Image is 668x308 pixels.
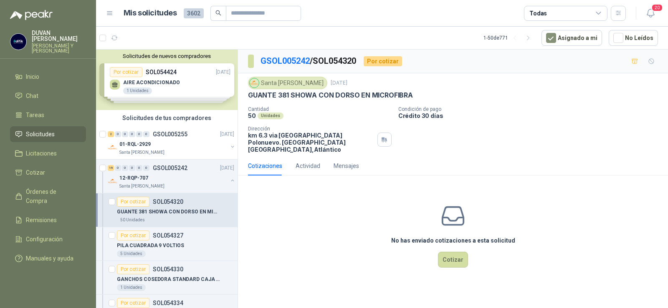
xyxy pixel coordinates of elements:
[10,126,86,142] a: Solicitudes
[643,6,658,21] button: 20
[96,50,238,110] div: Solicitudes de nuevos compradoresPor cotizarSOL054424[DATE] AIRE ACONDICIONADO1 UnidadesPor cotiz...
[10,88,86,104] a: Chat
[117,275,221,283] p: GANCHOS COSEDORA STANDARD CAJA X 5000
[96,261,238,295] a: Por cotizarSOL054330GANCHOS COSEDORA STANDARD CAJA X 50001 Unidades
[115,165,121,171] div: 0
[651,4,663,12] span: 20
[119,140,151,148] p: 01-RQL-2929
[215,10,221,16] span: search
[129,165,135,171] div: 0
[296,161,320,170] div: Actividad
[10,34,26,50] img: Company Logo
[248,106,392,112] p: Cantidad
[119,174,148,182] p: 12-RQP-707
[122,131,128,137] div: 0
[153,233,183,238] p: SOL054327
[26,168,45,177] span: Cotizar
[334,161,359,170] div: Mensajes
[10,184,86,209] a: Órdenes de Compra
[129,131,135,137] div: 0
[483,31,535,45] div: 1 - 50 de 771
[398,112,665,119] p: Crédito 30 días
[117,208,221,216] p: GUANTE 381 SHOWA CON DORSO EN MICROFIBRA
[32,43,86,53] p: [PERSON_NAME] Y [PERSON_NAME]
[136,165,142,171] div: 0
[117,242,184,250] p: PILA CUADRADA 9 VOLTIOS
[153,266,183,272] p: SOL054330
[96,193,238,227] a: Por cotizarSOL054320GUANTE 381 SHOWA CON DORSO EN MICROFIBRA50 Unidades
[117,298,149,308] div: Por cotizar
[248,132,374,153] p: km 6.3 via [GEOGRAPHIC_DATA] Polonuevo. [GEOGRAPHIC_DATA] [GEOGRAPHIC_DATA] , Atlántico
[108,163,236,190] a: 16 0 0 0 0 0 GSOL005242[DATE] Company Logo12-RQP-707Santa [PERSON_NAME]
[331,79,347,87] p: [DATE]
[153,165,187,171] p: GSOL005242
[136,131,142,137] div: 0
[248,161,282,170] div: Cotizaciones
[438,252,468,268] button: Cotizar
[220,164,234,172] p: [DATE]
[119,149,164,156] p: Santa [PERSON_NAME]
[10,231,86,247] a: Configuración
[248,91,413,100] p: GUANTE 381 SHOWA CON DORSO EN MICROFIBRA
[108,176,118,186] img: Company Logo
[119,183,164,190] p: Santa [PERSON_NAME]
[364,56,402,66] div: Por cotizar
[108,165,114,171] div: 16
[10,107,86,123] a: Tareas
[122,165,128,171] div: 0
[143,165,149,171] div: 0
[96,110,238,126] div: Solicitudes de tus compradores
[117,264,149,274] div: Por cotizar
[96,227,238,261] a: Por cotizarSOL054327PILA CUADRADA 9 VOLTIOS5 Unidades
[248,77,327,89] div: Santa [PERSON_NAME]
[184,8,204,18] span: 3602
[26,149,57,158] span: Licitaciones
[26,187,78,205] span: Órdenes de Compra
[117,284,146,291] div: 1 Unidades
[32,30,86,42] p: DUVAN [PERSON_NAME]
[26,254,73,263] span: Manuales y ayuda
[261,55,357,68] p: / SOL054320
[143,131,149,137] div: 0
[26,110,44,120] span: Tareas
[117,250,146,257] div: 5 Unidades
[153,300,183,306] p: SOL054334
[26,72,39,81] span: Inicio
[108,129,236,156] a: 2 0 0 0 0 0 GSOL005255[DATE] Company Logo01-RQL-2929Santa [PERSON_NAME]
[117,217,148,223] div: 50 Unidades
[108,143,118,153] img: Company Logo
[541,30,602,46] button: Asignado a mi
[26,215,57,225] span: Remisiones
[124,7,177,19] h1: Mis solicitudes
[261,56,310,66] a: GSOL005242
[117,197,149,207] div: Por cotizar
[115,131,121,137] div: 0
[10,145,86,161] a: Licitaciones
[99,53,234,59] button: Solicitudes de nuevos compradores
[398,106,665,112] p: Condición de pago
[258,113,283,119] div: Unidades
[391,236,515,245] h3: No has enviado cotizaciones a esta solicitud
[529,9,547,18] div: Todas
[26,130,55,139] span: Solicitudes
[10,165,86,180] a: Cotizar
[250,78,259,88] img: Company Logo
[10,69,86,85] a: Inicio
[153,199,183,205] p: SOL054320
[26,235,63,244] span: Configuración
[248,126,374,132] p: Dirección
[220,130,234,138] p: [DATE]
[10,212,86,228] a: Remisiones
[153,131,187,137] p: GSOL005255
[248,112,256,119] p: 50
[609,30,658,46] button: No Leídos
[108,131,114,137] div: 2
[10,10,53,20] img: Logo peakr
[26,91,38,100] span: Chat
[10,250,86,266] a: Manuales y ayuda
[117,230,149,240] div: Por cotizar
